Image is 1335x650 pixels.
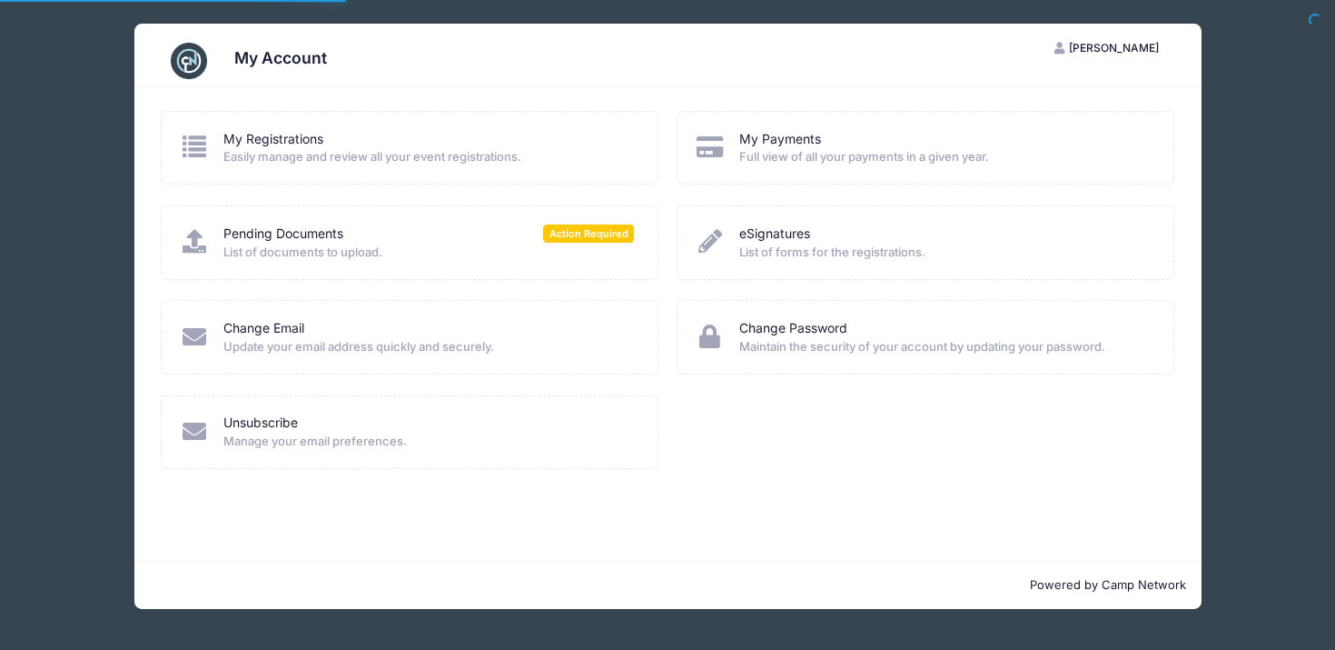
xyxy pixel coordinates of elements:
[149,576,1187,595] p: Powered by Camp Network
[223,225,343,244] a: Pending Documents
[223,130,323,149] a: My Registrations
[223,319,304,338] a: Change Email
[234,48,327,67] h3: My Account
[739,338,1150,356] span: Maintain the security of your account by updating your password.
[739,244,1150,262] span: List of forms for the registrations.
[223,244,634,262] span: List of documents to upload.
[543,225,634,242] span: Action Required
[1039,33,1175,64] button: [PERSON_NAME]
[739,319,847,338] a: Change Password
[223,338,634,356] span: Update your email address quickly and securely.
[1069,41,1159,55] span: [PERSON_NAME]
[223,433,634,451] span: Manage your email preferences.
[739,148,1150,166] span: Full view of all your payments in a given year.
[223,414,298,433] a: Unsubscribe
[223,148,634,166] span: Easily manage and review all your event registrations.
[739,225,810,244] a: eSignatures
[739,130,821,149] a: My Payments
[171,43,207,79] img: CampNetwork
